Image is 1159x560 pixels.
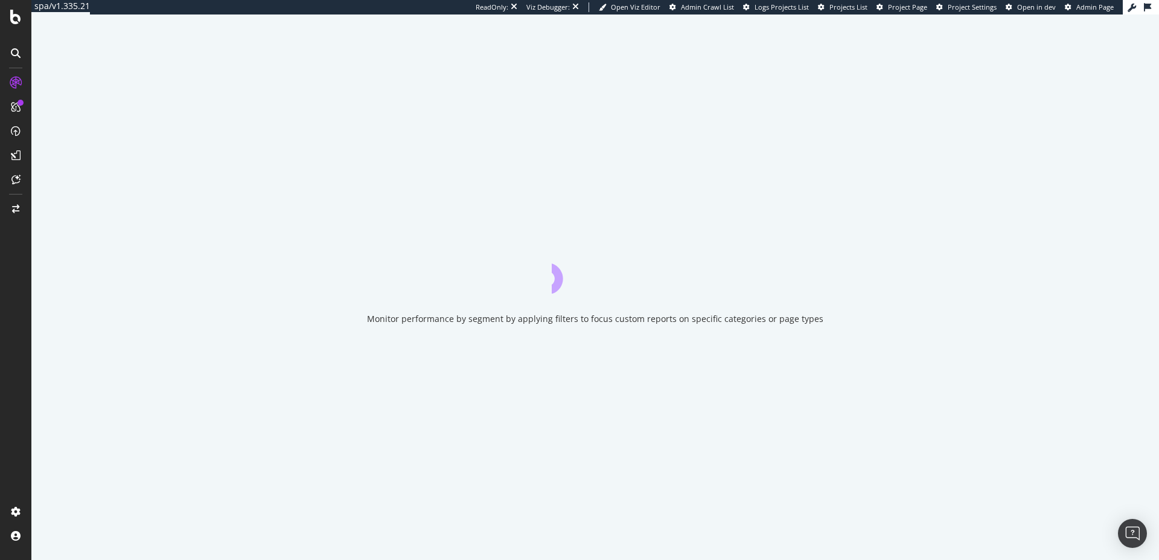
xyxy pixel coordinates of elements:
span: Admin Page [1076,2,1114,11]
span: Project Settings [948,2,997,11]
a: Open Viz Editor [599,2,660,12]
a: Admin Crawl List [669,2,734,12]
span: Project Page [888,2,927,11]
a: Logs Projects List [743,2,809,12]
div: ReadOnly: [476,2,508,12]
a: Project Settings [936,2,997,12]
div: animation [552,250,639,294]
div: Open Intercom Messenger [1118,519,1147,548]
a: Open in dev [1006,2,1056,12]
span: Open Viz Editor [611,2,660,11]
a: Projects List [818,2,867,12]
div: Monitor performance by segment by applying filters to focus custom reports on specific categories... [367,313,823,325]
span: Open in dev [1017,2,1056,11]
span: Logs Projects List [755,2,809,11]
span: Admin Crawl List [681,2,734,11]
div: Viz Debugger: [526,2,570,12]
a: Project Page [876,2,927,12]
a: Admin Page [1065,2,1114,12]
span: Projects List [829,2,867,11]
